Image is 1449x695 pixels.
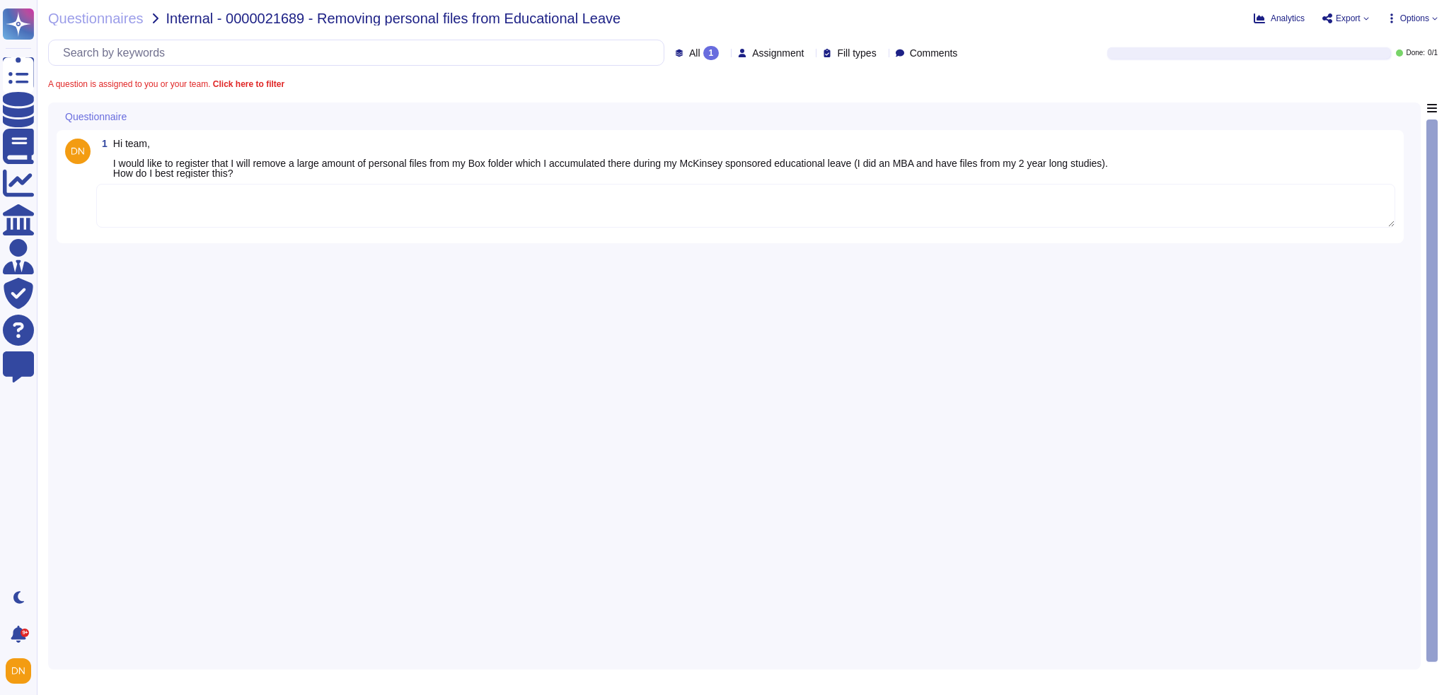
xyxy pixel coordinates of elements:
button: Analytics [1254,13,1305,24]
span: Analytics [1271,14,1305,23]
span: Options [1400,14,1429,23]
span: Questionnaires [48,11,144,25]
span: A question is assigned to you or your team. [48,80,284,88]
div: 9+ [21,629,29,637]
span: 0 / 1 [1428,49,1438,57]
div: 1 [703,46,720,60]
span: Fill types [837,48,876,58]
span: 1 [96,139,108,148]
button: user [3,655,41,687]
span: Internal - 0000021689 - Removing personal files from Educational Leave [166,11,621,25]
span: Questionnaire [65,112,127,122]
input: Search by keywords [56,40,664,65]
span: Comments [910,48,958,58]
span: All [689,48,700,58]
span: Hi team, I would like to register that I will remove a large amount of personal files from my Box... [113,138,1108,179]
img: user [6,658,31,684]
span: Export [1336,14,1361,23]
span: Done: [1406,49,1425,57]
img: user [65,139,91,164]
b: Click here to filter [210,79,284,89]
span: Assignment [752,48,804,58]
